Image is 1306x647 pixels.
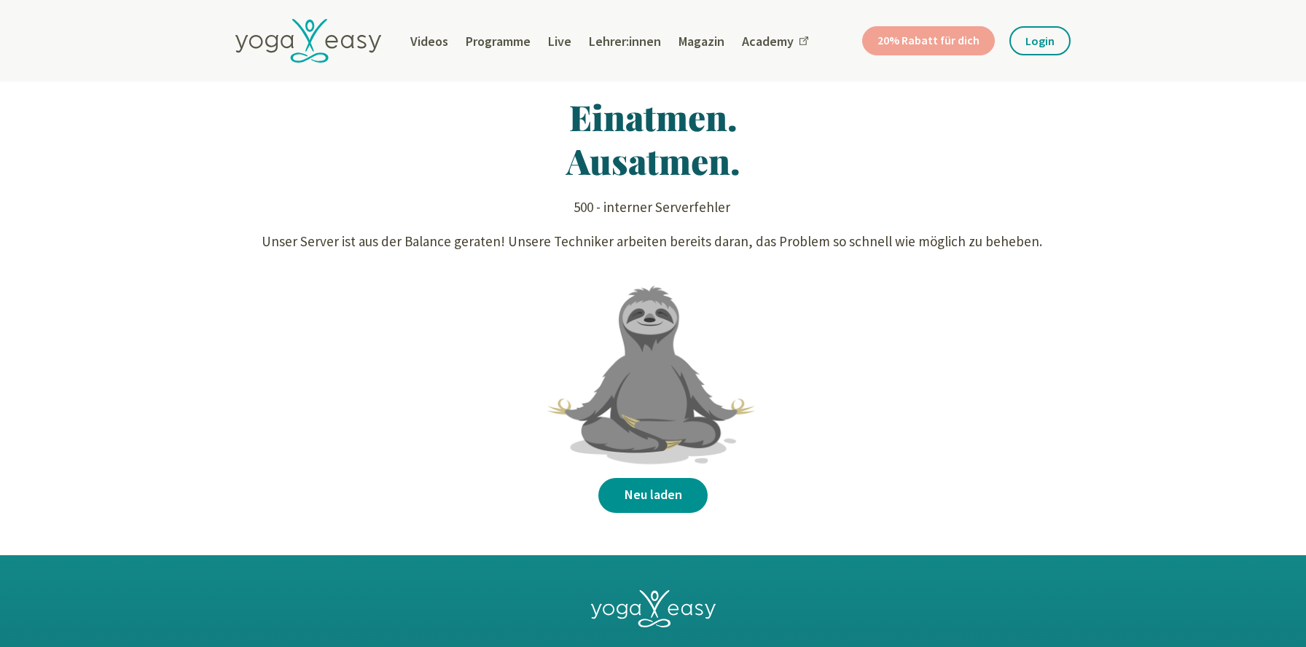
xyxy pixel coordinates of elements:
a: Lehrer:innen [580,20,670,61]
a: Magazin [670,20,733,61]
div: Unser Server ist aus der Balance geraten! Unsere Techniker arbeiten bereits daran, das Problem so... [262,231,1042,252]
a: Live [539,20,580,61]
img: 404 [535,276,771,474]
a: Academy [733,20,814,61]
span: Einatmen. [569,93,738,140]
a: Login [1009,26,1071,55]
a: 20% Rabatt für dich [862,26,995,55]
a: Neu laden [598,478,708,513]
a: Programme [457,20,539,61]
a: Videos [402,20,457,61]
span: Ausatmen. [566,137,740,184]
div: 500 - interner Serverfehler [262,197,1042,218]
